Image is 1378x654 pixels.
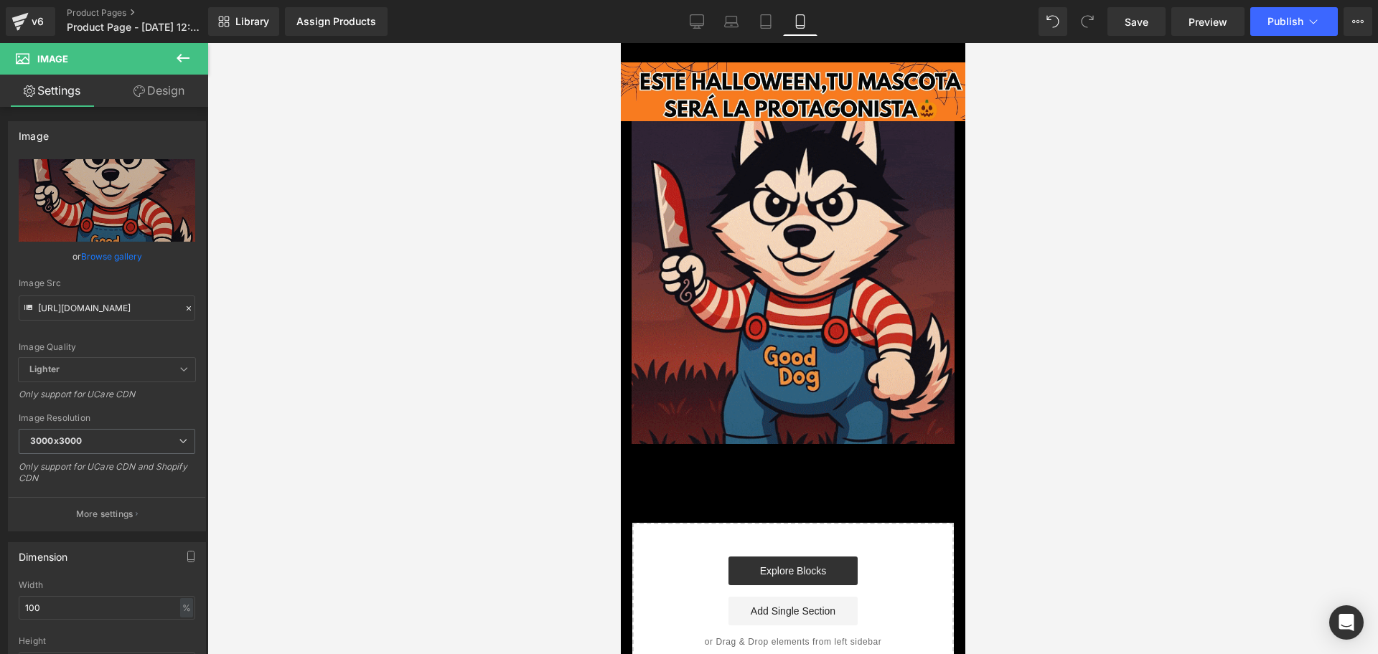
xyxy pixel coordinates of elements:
[19,580,195,590] div: Width
[19,389,195,409] div: Only support for UCare CDN
[6,7,55,36] a: v6
[1073,7,1102,36] button: Redo
[19,596,195,620] input: auto
[19,249,195,264] div: or
[29,364,60,374] b: Lighter
[76,508,133,521] p: More settings
[1189,14,1227,29] span: Preview
[9,497,205,531] button: More settings
[1125,14,1148,29] span: Save
[19,342,195,352] div: Image Quality
[1039,7,1067,36] button: Undo
[1267,16,1303,27] span: Publish
[19,295,195,321] input: Link
[19,461,195,493] div: Only support for UCare CDN and Shopify CDN
[749,7,783,36] a: Tablet
[19,413,195,423] div: Image Resolution
[714,7,749,36] a: Laptop
[37,53,68,65] span: Image
[783,7,817,36] a: Mobile
[680,7,714,36] a: Desktop
[67,7,232,19] a: Product Pages
[19,636,195,646] div: Height
[19,278,195,288] div: Image Src
[19,122,49,142] div: Image
[19,543,68,563] div: Dimension
[235,15,269,28] span: Library
[107,75,211,107] a: Design
[108,554,237,582] a: Add Single Section
[208,7,279,36] a: New Library
[34,594,310,604] p: or Drag & Drop elements from left sidebar
[1329,605,1364,640] div: Open Intercom Messenger
[29,12,47,31] div: v6
[1344,7,1372,36] button: More
[1171,7,1245,36] a: Preview
[1250,7,1338,36] button: Publish
[30,435,82,446] b: 3000x3000
[180,598,193,617] div: %
[108,513,237,542] a: Explore Blocks
[296,16,376,27] div: Assign Products
[81,244,142,269] a: Browse gallery
[67,22,205,33] span: Product Page - [DATE] 12:36:34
